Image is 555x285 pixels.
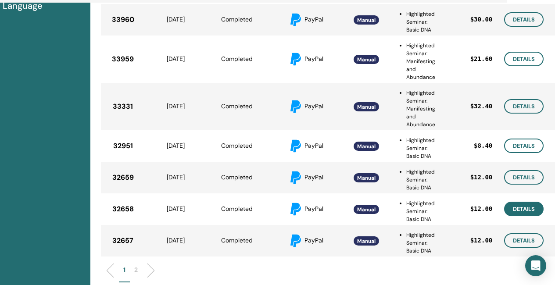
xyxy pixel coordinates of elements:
[474,204,492,214] span: 12.00
[474,54,492,64] span: 21.60
[470,15,474,24] span: $
[145,236,206,245] div: [DATE]
[474,141,477,150] span: $
[504,12,544,27] a: Details
[134,265,138,274] p: 2
[504,233,544,248] a: Details
[221,102,253,110] span: Completed
[470,236,474,245] span: $
[470,54,474,64] span: $
[221,15,253,23] span: Completed
[474,173,492,182] span: 12.00
[406,10,435,34] li: Highlighted Seminar: Basic DNA
[470,102,474,111] span: $
[112,204,134,214] span: 32658
[145,54,206,64] div: [DATE]
[504,139,544,153] a: Details
[112,235,133,246] span: 32657
[525,255,546,276] div: Open Intercom Messenger
[474,15,492,24] span: 30.00
[357,103,376,110] span: Manual
[289,234,303,248] img: paypal.svg
[357,206,376,213] span: Manual
[304,15,323,23] span: PayPal
[357,17,376,24] span: Manual
[406,168,435,192] li: Highlighted Seminar: Basic DNA
[112,172,134,183] span: 32659
[357,143,376,150] span: Manual
[221,173,253,181] span: Completed
[145,204,206,214] div: [DATE]
[221,142,253,150] span: Completed
[289,202,303,216] img: paypal.svg
[113,101,133,112] span: 33331
[406,89,435,128] li: Highlighted Seminar: Manifesting and Abundance
[470,204,474,214] span: $
[123,265,125,274] p: 1
[504,170,544,185] a: Details
[406,136,435,160] li: Highlighted Seminar: Basic DNA
[304,204,323,212] span: PayPal
[406,231,435,255] li: Highlighted Seminar: Basic DNA
[113,141,133,151] span: 32951
[221,236,253,244] span: Completed
[474,236,492,245] span: 12.00
[145,102,206,111] div: [DATE]
[304,54,323,62] span: PayPal
[478,141,493,150] span: 8.40
[470,173,474,182] span: $
[289,13,303,27] img: paypal.svg
[406,199,435,223] li: Highlighted Seminar: Basic DNA
[221,55,253,63] span: Completed
[112,14,134,25] span: 33960
[474,102,492,111] span: 32.40
[357,56,376,63] span: Manual
[504,202,544,216] a: Details
[304,236,323,244] span: PayPal
[304,102,323,110] span: PayPal
[221,205,253,213] span: Completed
[357,175,376,182] span: Manual
[504,52,544,66] a: Details
[304,141,323,149] span: PayPal
[504,99,544,114] a: Details
[112,54,134,64] span: 33959
[145,173,206,182] div: [DATE]
[289,171,303,185] img: paypal.svg
[289,139,303,153] img: paypal.svg
[289,52,303,66] img: paypal.svg
[145,15,206,24] div: [DATE]
[357,238,376,245] span: Manual
[289,100,303,114] img: paypal.svg
[304,173,323,181] span: PayPal
[145,141,206,150] div: [DATE]
[406,42,435,81] li: Highlighted Seminar: Manifesting and Abundance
